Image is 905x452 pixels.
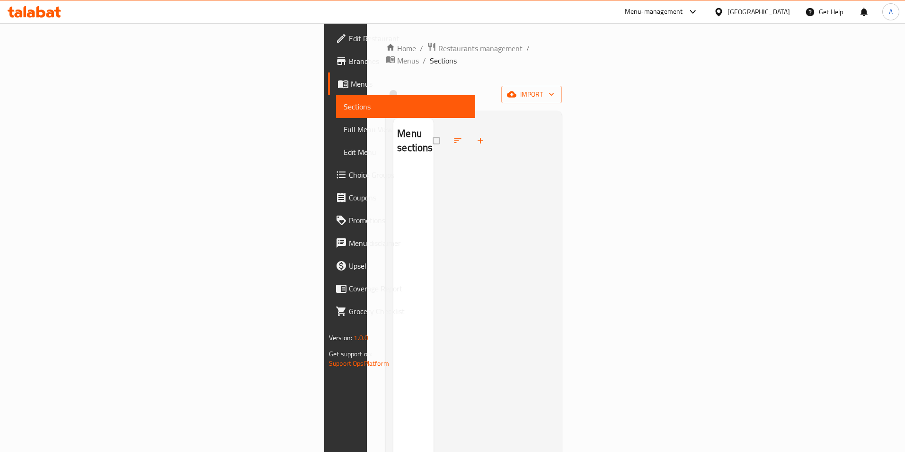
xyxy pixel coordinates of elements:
[509,89,554,100] span: import
[336,95,475,118] a: Sections
[344,101,468,112] span: Sections
[349,215,468,226] span: Promotions
[328,300,475,323] a: Grocery Checklist
[328,72,475,95] a: Menus
[349,192,468,203] span: Coupons
[351,78,468,90] span: Menus
[328,209,475,232] a: Promotions
[501,86,562,103] button: import
[328,186,475,209] a: Coupons
[349,306,468,317] span: Grocery Checklist
[349,283,468,294] span: Coverage Report
[349,260,468,271] span: Upsell
[889,7,893,17] span: A
[344,146,468,158] span: Edit Menu
[625,6,683,18] div: Menu-management
[349,33,468,44] span: Edit Restaurant
[354,332,368,344] span: 1.0.0
[328,27,475,50] a: Edit Restaurant
[328,254,475,277] a: Upsell
[329,348,373,360] span: Get support on:
[336,118,475,141] a: Full Menu View
[329,357,389,370] a: Support.OpsPlatform
[328,50,475,72] a: Branches
[328,277,475,300] a: Coverage Report
[344,124,468,135] span: Full Menu View
[438,43,523,54] span: Restaurants management
[393,163,434,171] nav: Menu sections
[470,130,493,151] button: Add section
[328,232,475,254] a: Menu disclaimer
[728,7,790,17] div: [GEOGRAPHIC_DATA]
[526,43,530,54] li: /
[329,332,352,344] span: Version:
[336,141,475,163] a: Edit Menu
[349,237,468,249] span: Menu disclaimer
[328,163,475,186] a: Choice Groups
[349,169,468,181] span: Choice Groups
[349,55,468,67] span: Branches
